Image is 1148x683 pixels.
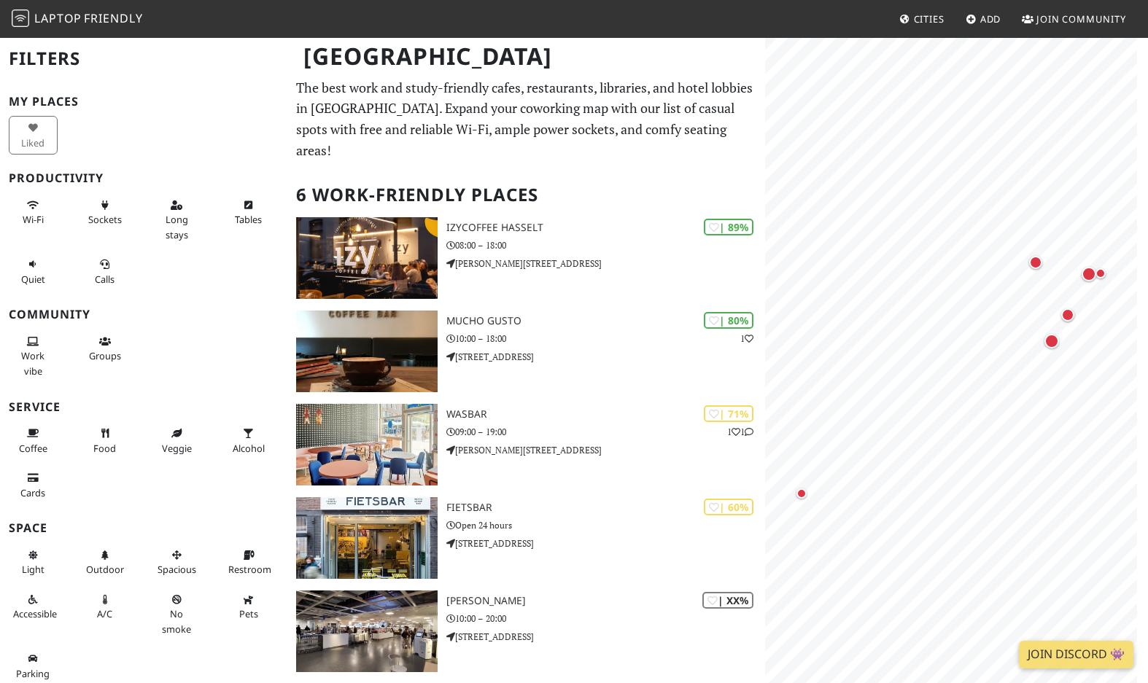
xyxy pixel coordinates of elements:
h3: WASBAR [446,408,765,421]
img: IzyCoffee Hasselt [296,217,438,299]
img: WASBAR [296,404,438,485]
span: Power sockets [88,213,122,226]
h3: Service [9,400,279,414]
div: Map marker [793,485,810,502]
button: Pets [224,588,273,626]
p: [PERSON_NAME][STREET_ADDRESS] [446,257,765,270]
a: LaptopFriendly LaptopFriendly [12,7,143,32]
span: Natural light [22,563,44,576]
button: Coffee [9,421,58,460]
h3: Mucho Gusto [446,315,765,327]
span: Credit cards [20,486,45,499]
span: Friendly [84,10,142,26]
button: Veggie [152,421,201,460]
span: Restroom [228,563,271,576]
p: [STREET_ADDRESS] [446,630,765,644]
button: Groups [80,329,129,368]
p: 1 1 [727,425,753,439]
button: Spacious [152,543,201,582]
button: Accessible [9,588,58,626]
a: Join Community [1016,6,1132,32]
span: Group tables [89,349,121,362]
p: 10:00 – 20:00 [446,612,765,625]
button: Calls [80,252,129,291]
button: Outdoor [80,543,129,582]
span: Veggie [162,442,192,455]
button: No smoke [152,588,201,641]
div: Map marker [1026,253,1045,272]
div: | XX% [702,592,753,609]
h3: Space [9,521,279,535]
span: Cities [914,12,945,26]
p: [STREET_ADDRESS] [446,350,765,364]
span: Air conditioned [97,607,112,620]
span: Smoke free [162,607,191,635]
span: Food [93,442,116,455]
p: The best work and study-friendly cafes, restaurants, libraries, and hotel lobbies in [GEOGRAPHIC_... [296,77,757,161]
span: Pet friendly [239,607,258,620]
a: WASBAR | 71% 11 WASBAR 09:00 – 19:00 [PERSON_NAME][STREET_ADDRESS] [287,404,766,485]
div: Map marker [1092,265,1109,282]
a: IzyCoffee Hasselt | 89% IzyCoffee Hasselt 08:00 – 18:00 [PERSON_NAME][STREET_ADDRESS] [287,217,766,299]
button: Work vibe [9,329,58,383]
span: Coffee [19,442,47,455]
div: | 80% [704,312,753,329]
div: | 89% [704,219,753,235]
span: Long stays [166,213,188,241]
button: Tables [224,193,273,232]
button: Restroom [224,543,273,582]
span: Alcohol [233,442,265,455]
p: [STREET_ADDRESS] [446,536,765,550]
button: Cards [9,466,58,504]
button: Alcohol [224,421,273,460]
span: Work-friendly tables [235,213,262,226]
div: Map marker [1058,305,1077,324]
p: 08:00 – 18:00 [446,238,765,252]
img: Mucho Gusto [296,311,438,392]
p: [PERSON_NAME][STREET_ADDRESS] [446,443,765,457]
div: Map marker [1042,331,1062,351]
span: Add [980,12,1001,26]
p: 09:00 – 19:00 [446,425,765,439]
h3: My Places [9,95,279,109]
span: Outdoor area [86,563,124,576]
p: 1 [740,332,753,346]
p: 10:00 – 18:00 [446,332,765,346]
span: Join Community [1036,12,1126,26]
div: | 60% [704,499,753,515]
button: Long stays [152,193,201,246]
div: Map marker [1079,264,1099,284]
span: Parking [16,667,50,680]
a: Cities [893,6,950,32]
span: Spacious [158,563,196,576]
h3: [PERSON_NAME] [446,595,765,607]
a: IKEA Hasselt | XX% [PERSON_NAME] 10:00 – 20:00 [STREET_ADDRESS] [287,590,766,672]
h3: Productivity [9,171,279,185]
a: Add [960,6,1007,32]
img: Fietsbar [296,497,438,579]
span: Video/audio calls [95,273,115,286]
a: Join Discord 👾 [1019,641,1133,668]
span: Accessible [13,607,57,620]
h2: Filters [9,36,279,81]
button: Sockets [80,193,129,232]
div: | 71% [704,405,753,422]
img: LaptopFriendly [12,9,29,27]
h3: Community [9,308,279,321]
span: People working [21,349,44,377]
img: IKEA Hasselt [296,590,438,672]
button: Food [80,421,129,460]
button: Light [9,543,58,582]
a: Fietsbar | 60% Fietsbar Open 24 hours [STREET_ADDRESS] [287,497,766,579]
span: Quiet [21,273,45,286]
a: Mucho Gusto | 80% 1 Mucho Gusto 10:00 – 18:00 [STREET_ADDRESS] [287,311,766,392]
button: A/C [80,588,129,626]
button: Wi-Fi [9,193,58,232]
span: Stable Wi-Fi [23,213,44,226]
h2: 6 Work-Friendly Places [296,173,757,217]
span: Laptop [34,10,82,26]
h1: [GEOGRAPHIC_DATA] [292,36,763,77]
button: Quiet [9,252,58,291]
p: Open 24 hours [446,518,765,532]
h3: IzyCoffee Hasselt [446,222,765,234]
